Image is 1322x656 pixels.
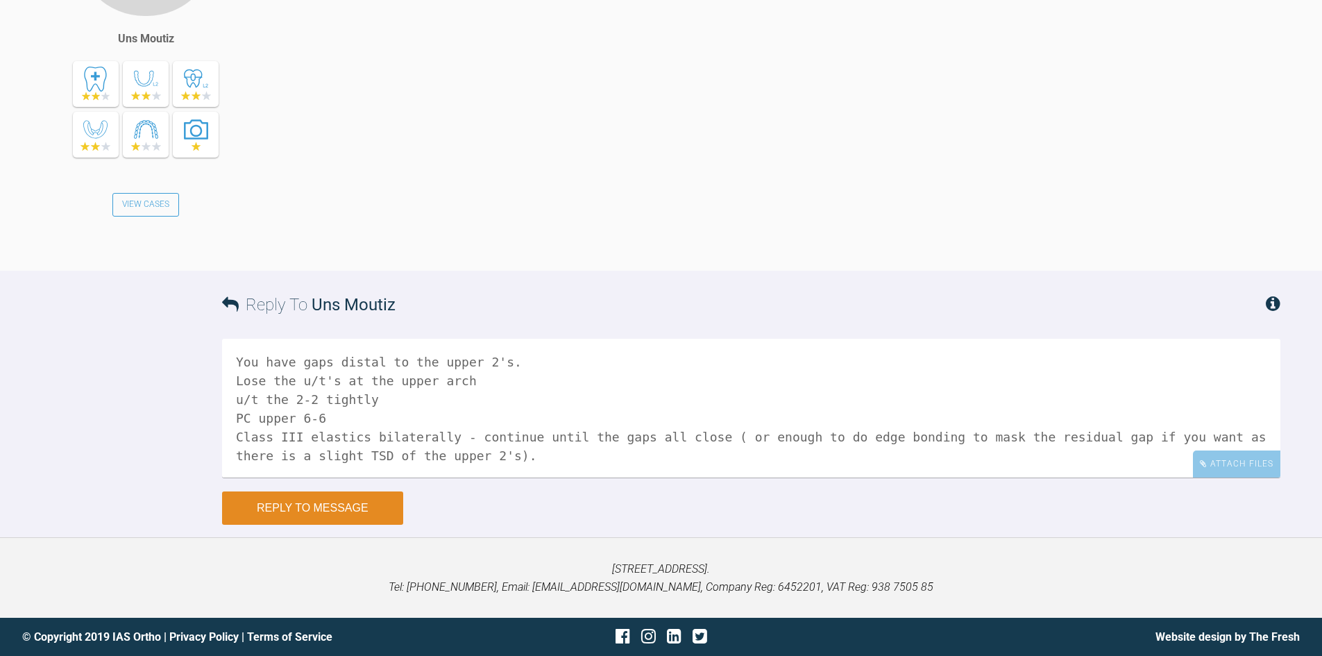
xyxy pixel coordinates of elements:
[222,339,1280,478] textarea: You have gaps distal to the upper 2's. Lose the u/t's at the upper arch u/t the 2-2 tightly PC up...
[112,193,179,217] a: View Cases
[222,292,396,318] h3: Reply To
[22,628,448,646] div: © Copyright 2019 IAS Ortho | |
[247,630,332,644] a: Terms of Service
[118,30,174,48] div: Uns Moutiz
[312,295,396,314] span: Uns Moutiz
[169,630,239,644] a: Privacy Policy
[1193,451,1280,478] div: Attach Files
[1155,630,1300,644] a: Website design by The Fresh
[222,491,403,525] button: Reply to Message
[22,560,1300,596] p: [STREET_ADDRESS]. Tel: [PHONE_NUMBER], Email: [EMAIL_ADDRESS][DOMAIN_NAME], Company Reg: 6452201,...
